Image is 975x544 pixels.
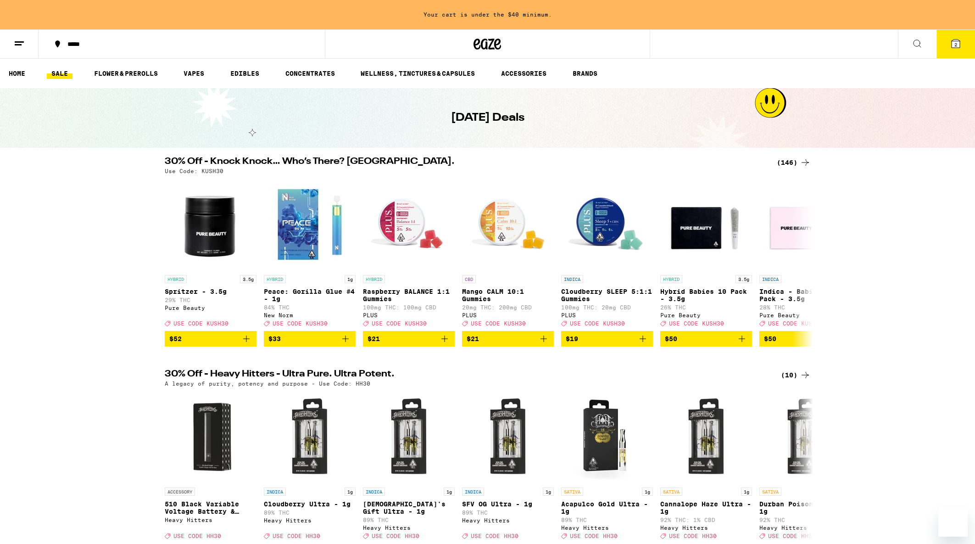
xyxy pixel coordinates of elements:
p: SATIVA [660,488,682,496]
p: 1g [444,488,455,496]
p: A legacy of purity, potency and purpose - Use Code: HH30 [165,381,370,387]
p: Peace: Gorilla Glue #4 - 1g [264,288,356,303]
div: New Norm [264,312,356,318]
a: FLOWER & PREROLLS [89,68,162,79]
img: PLUS - Mango CALM 10:1 Gummies [462,179,554,270]
a: SALE [47,68,72,79]
button: Add to bag [462,331,554,347]
iframe: Button to launch messaging window [938,507,968,537]
p: 84% THC [264,304,356,310]
div: Heavy Hitters [363,525,455,531]
a: (10) [781,370,811,381]
span: $50 [764,335,776,342]
a: Open page for 510 Black Variable Voltage Battery & Charger from Heavy Hitters [165,391,256,544]
a: EDIBLES [226,68,264,79]
img: Heavy Hitters - SFV OG Ultra - 1g [462,391,554,483]
a: Open page for God's Gift Ultra - 1g from Heavy Hitters [363,391,455,544]
span: $52 [169,335,182,342]
p: 20mg THC: 200mg CBD [462,304,554,310]
p: Cloudberry SLEEP 5:1:1 Gummies [561,288,653,303]
a: ACCESSORIES [496,68,551,79]
a: Open page for Acapulco Gold Ultra - 1g from Heavy Hitters [561,391,653,544]
p: 100mg THC: 100mg CBD [363,304,455,310]
div: Heavy Hitters [165,517,256,523]
p: Mango CALM 10:1 Gummies [462,288,554,303]
button: Add to bag [264,331,356,347]
a: (146) [777,157,811,168]
button: 2 [936,30,975,58]
img: Heavy Hitters - Cloudberry Ultra - 1g [264,391,356,483]
p: Acapulco Gold Ultra - 1g [561,500,653,515]
p: 1g [345,275,356,283]
p: Spritzer - 3.5g [165,288,256,295]
span: USE CODE KUSH30 [669,320,724,326]
p: 1g [741,488,752,496]
p: 100mg THC: 20mg CBD [561,304,653,310]
span: USE CODE HH30 [273,533,320,539]
img: Pure Beauty - Hybrid Babies 10 Pack - 3.5g [660,179,752,270]
span: USE CODE HH30 [570,533,618,539]
span: $19 [566,335,578,342]
a: Open page for Cloudberry SLEEP 5:1:1 Gummies from PLUS [561,179,653,331]
p: [DEMOGRAPHIC_DATA]'s Gift Ultra - 1g [363,500,455,515]
a: Open page for Indica - Babies 10 Pack - 3.5g from Pure Beauty [759,179,851,331]
div: Pure Beauty [759,312,851,318]
p: 1g [642,488,653,496]
p: 92% THC [759,517,851,523]
div: Heavy Hitters [264,517,356,523]
span: USE CODE HH30 [768,533,816,539]
p: SATIVA [759,488,781,496]
p: HYBRID [363,275,385,283]
span: $33 [268,335,281,342]
p: Cannalope Haze Ultra - 1g [660,500,752,515]
div: Pure Beauty [165,305,256,311]
a: Open page for SFV OG Ultra - 1g from Heavy Hitters [462,391,554,544]
img: New Norm - Peace: Gorilla Glue #4 - 1g [264,179,356,270]
span: 2 [954,42,957,47]
div: PLUS [561,312,653,318]
span: USE CODE KUSH30 [173,320,228,326]
span: USE CODE KUSH30 [768,320,823,326]
p: INDICA [759,275,781,283]
div: Heavy Hitters [759,525,851,531]
a: Open page for Peace: Gorilla Glue #4 - 1g from New Norm [264,179,356,331]
div: PLUS [462,312,554,318]
p: CBD [462,275,476,283]
p: 89% THC [363,517,455,523]
p: HYBRID [264,275,286,283]
p: SFV OG Ultra - 1g [462,500,554,508]
img: Pure Beauty - Indica - Babies 10 Pack - 3.5g [759,179,851,270]
p: 1g [543,488,554,496]
p: Use Code: KUSH30 [165,168,223,174]
span: $50 [665,335,677,342]
p: 3.5g [735,275,752,283]
p: Cloudberry Ultra - 1g [264,500,356,508]
img: Heavy Hitters - Acapulco Gold Ultra - 1g [561,391,653,483]
p: 510 Black Variable Voltage Battery & Charger [165,500,256,515]
a: Open page for Cannalope Haze Ultra - 1g from Heavy Hitters [660,391,752,544]
span: USE CODE HH30 [471,533,518,539]
button: Add to bag [660,331,752,347]
img: Heavy Hitters - God's Gift Ultra - 1g [363,391,455,483]
a: HOME [4,68,30,79]
p: 89% THC [561,517,653,523]
p: 92% THC: 1% CBD [660,517,752,523]
span: $21 [368,335,380,342]
div: Pure Beauty [660,312,752,318]
p: 89% THC [264,510,356,516]
p: INDICA [561,275,583,283]
h2: 30% Off - Heavy Hitters - Ultra Pure. Ultra Potent. [165,370,766,381]
p: HYBRID [165,275,187,283]
a: Open page for Durban Poison Ultra - 1g from Heavy Hitters [759,391,851,544]
p: 89% THC [462,510,554,516]
div: Heavy Hitters [660,525,752,531]
span: USE CODE HH30 [372,533,419,539]
div: PLUS [363,312,455,318]
a: Open page for Raspberry BALANCE 1:1 Gummies from PLUS [363,179,455,331]
button: Add to bag [759,331,851,347]
span: USE CODE KUSH30 [372,320,427,326]
p: INDICA [363,488,385,496]
a: VAPES [179,68,209,79]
